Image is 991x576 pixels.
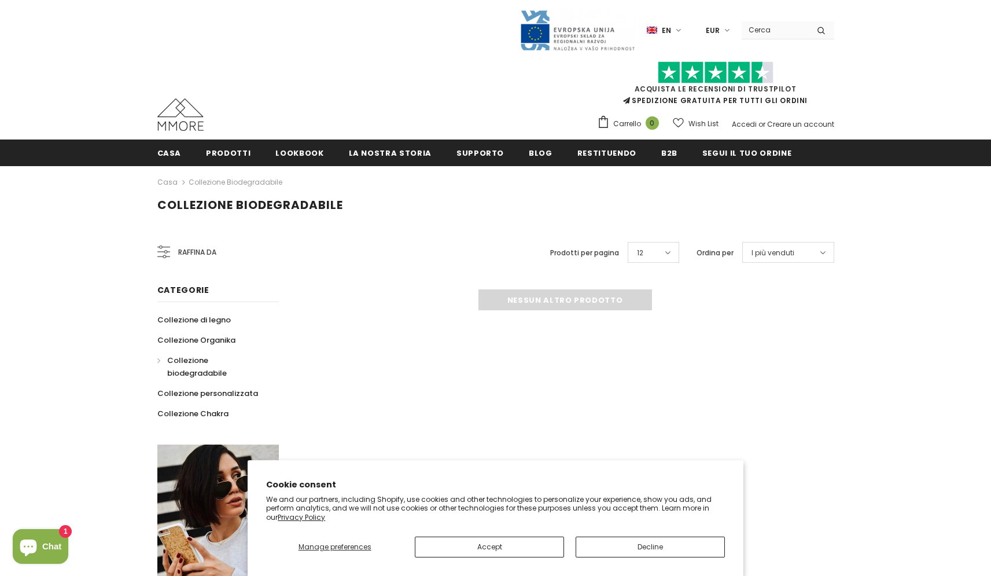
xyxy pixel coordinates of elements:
[157,403,229,424] a: Collezione Chakra
[635,84,797,94] a: Acquista le recensioni di TrustPilot
[266,537,403,557] button: Manage preferences
[520,9,635,52] img: Javni Razpis
[349,140,432,166] a: La nostra storia
[662,25,671,36] span: en
[529,140,552,166] a: Blog
[520,25,635,35] a: Javni Razpis
[415,537,564,557] button: Accept
[157,330,235,350] a: Collezione Organika
[157,148,182,159] span: Casa
[702,148,791,159] span: Segui il tuo ordine
[577,148,636,159] span: Restituendo
[157,140,182,166] a: Casa
[157,383,258,403] a: Collezione personalizzata
[157,408,229,419] span: Collezione Chakra
[661,140,677,166] a: B2B
[178,246,216,259] span: Raffina da
[266,479,725,491] h2: Cookie consent
[157,335,235,346] span: Collezione Organika
[613,118,641,130] span: Carrello
[702,140,791,166] a: Segui il tuo ordine
[299,542,371,552] span: Manage preferences
[646,116,659,130] span: 0
[688,118,719,130] span: Wish List
[157,314,231,325] span: Collezione di legno
[658,61,773,84] img: Fidati di Pilot Stars
[456,148,504,159] span: supporto
[597,115,665,133] a: Carrello 0
[767,119,834,129] a: Creare un account
[732,119,757,129] a: Accedi
[751,247,794,259] span: I più venduti
[349,148,432,159] span: La nostra storia
[550,247,619,259] label: Prodotti per pagina
[576,537,725,557] button: Decline
[647,25,657,35] img: i-lang-1.png
[742,21,808,38] input: Search Site
[189,177,282,187] a: Collezione biodegradabile
[673,113,719,134] a: Wish List
[697,247,734,259] label: Ordina per
[266,495,725,522] p: We and our partners, including Shopify, use cookies and other technologies to personalize your ex...
[206,148,250,159] span: Prodotti
[157,197,343,213] span: Collezione biodegradabile
[661,148,677,159] span: B2B
[206,140,250,166] a: Prodotti
[456,140,504,166] a: supporto
[9,529,72,567] inbox-online-store-chat: Shopify online store chat
[157,175,178,189] a: Casa
[275,148,323,159] span: Lookbook
[167,355,227,379] span: Collezione biodegradabile
[597,67,834,105] span: SPEDIZIONE GRATUITA PER TUTTI GLI ORDINI
[278,512,325,522] a: Privacy Policy
[157,388,258,399] span: Collezione personalizzata
[637,247,643,259] span: 12
[706,25,720,36] span: EUR
[529,148,552,159] span: Blog
[275,140,323,166] a: Lookbook
[157,350,266,383] a: Collezione biodegradabile
[758,119,765,129] span: or
[157,98,204,131] img: Casi MMORE
[157,284,209,296] span: Categorie
[157,310,231,330] a: Collezione di legno
[577,140,636,166] a: Restituendo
